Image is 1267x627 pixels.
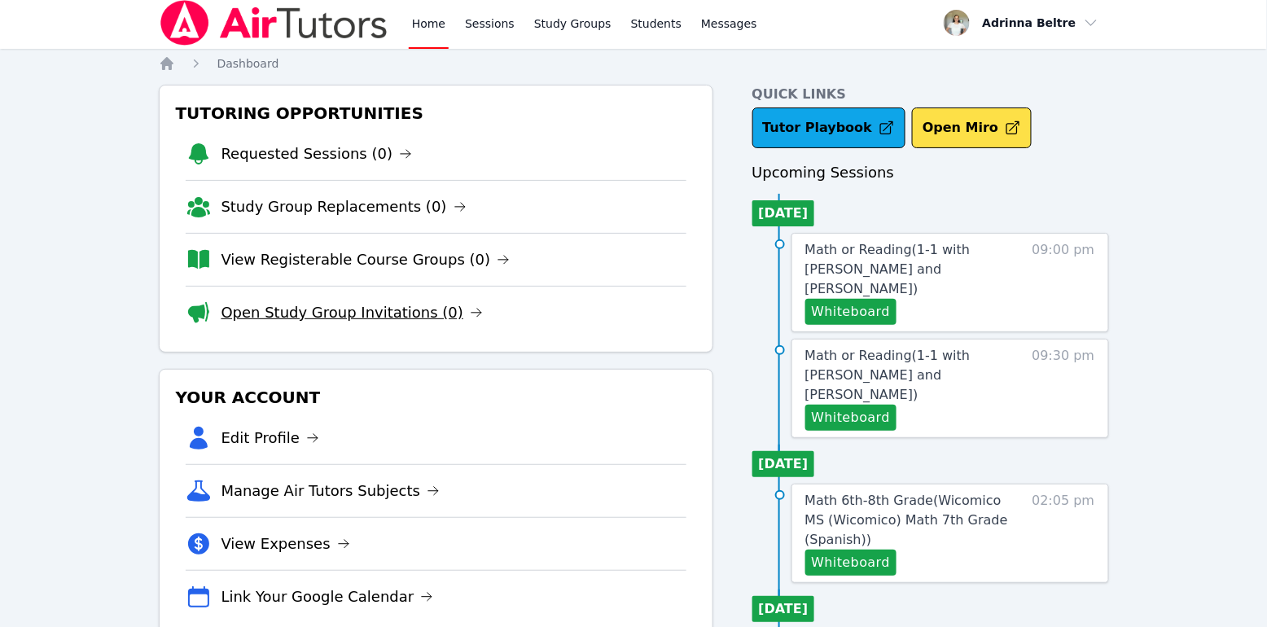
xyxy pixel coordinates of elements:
[752,200,815,226] li: [DATE]
[805,405,897,431] button: Whiteboard
[805,348,971,402] span: Math or Reading ( 1-1 with [PERSON_NAME] and [PERSON_NAME] )
[217,55,279,72] a: Dashboard
[752,161,1109,184] h3: Upcoming Sessions
[221,301,484,324] a: Open Study Group Invitations (0)
[701,15,757,32] span: Messages
[805,346,1023,405] a: Math or Reading(1-1 with [PERSON_NAME] and [PERSON_NAME])
[1032,240,1095,325] span: 09:00 pm
[159,55,1109,72] nav: Breadcrumb
[217,57,279,70] span: Dashboard
[221,585,434,608] a: Link Your Google Calendar
[752,451,815,477] li: [DATE]
[805,240,1023,299] a: Math or Reading(1-1 with [PERSON_NAME] and [PERSON_NAME])
[752,85,1109,104] h4: Quick Links
[221,248,511,271] a: View Registerable Course Groups (0)
[805,491,1023,550] a: Math 6th-8th Grade(Wicomico MS (Wicomico) Math 7th Grade (Spanish))
[805,242,971,296] span: Math or Reading ( 1-1 with [PERSON_NAME] and [PERSON_NAME] )
[1032,491,1095,576] span: 02:05 pm
[221,533,350,555] a: View Expenses
[173,383,699,412] h3: Your Account
[805,299,897,325] button: Whiteboard
[221,427,320,449] a: Edit Profile
[912,107,1032,148] button: Open Miro
[221,195,467,218] a: Study Group Replacements (0)
[1032,346,1095,431] span: 09:30 pm
[752,107,906,148] a: Tutor Playbook
[221,142,413,165] a: Requested Sessions (0)
[805,550,897,576] button: Whiteboard
[752,596,815,622] li: [DATE]
[173,99,699,128] h3: Tutoring Opportunities
[221,480,441,502] a: Manage Air Tutors Subjects
[805,493,1008,547] span: Math 6th-8th Grade ( Wicomico MS (Wicomico) Math 7th Grade (Spanish) )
